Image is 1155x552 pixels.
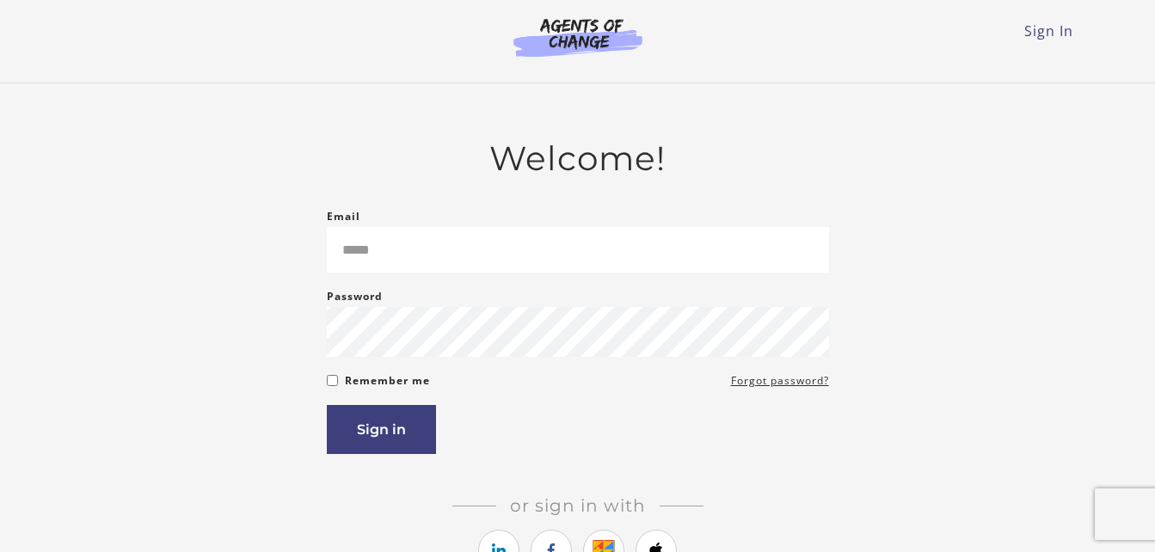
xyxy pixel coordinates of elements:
a: Sign In [1024,21,1073,40]
a: Forgot password? [731,371,829,391]
label: Remember me [345,371,430,391]
img: Agents of Change Logo [495,17,660,57]
h2: Welcome! [327,138,829,179]
label: Email [327,206,360,227]
span: Or sign in with [496,495,660,516]
label: Password [327,286,383,307]
button: Sign in [327,405,436,454]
